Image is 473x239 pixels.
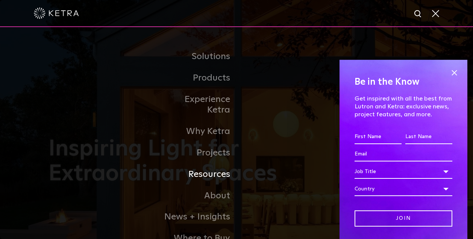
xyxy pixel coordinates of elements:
[159,121,236,142] a: Why Ketra
[159,164,236,185] a: Resources
[159,185,236,207] a: About
[355,130,402,144] input: First Name
[355,182,452,196] div: Country
[414,9,423,19] img: search icon
[355,75,452,89] h4: Be in the Know
[159,67,236,89] a: Products
[355,147,452,161] input: Email
[34,8,79,19] img: ketra-logo-2019-white
[159,46,236,67] a: Solutions
[159,142,236,164] a: Projects
[159,89,236,121] a: Experience Ketra
[355,164,452,179] div: Job Title
[159,206,236,228] a: News + Insights
[355,210,452,227] input: Join
[405,130,452,144] input: Last Name
[355,95,452,118] p: Get inspired with all the best from Lutron and Ketra: exclusive news, project features, and more.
